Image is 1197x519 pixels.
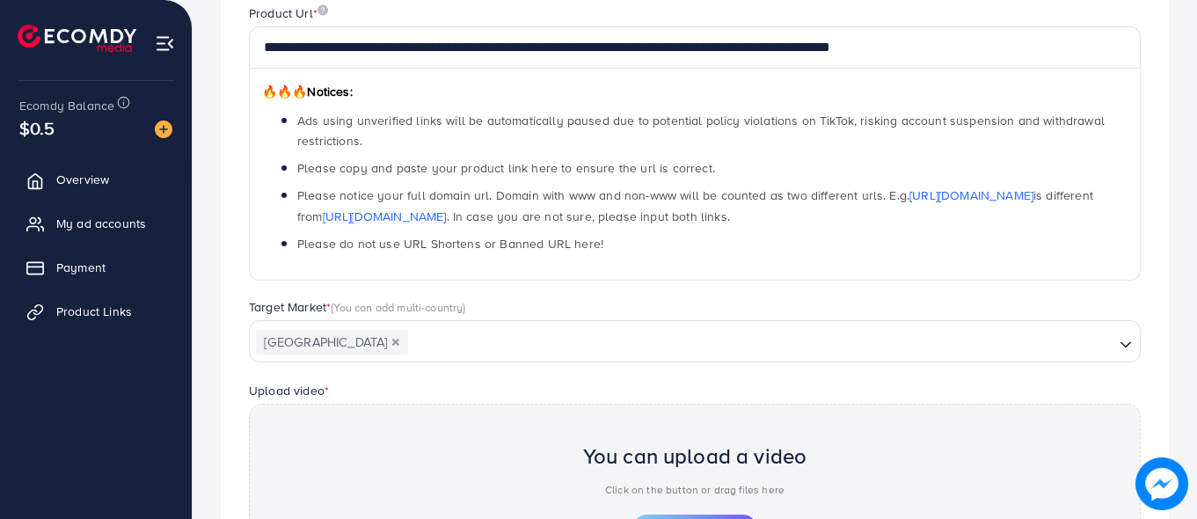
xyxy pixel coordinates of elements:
[249,4,328,22] label: Product Url
[297,235,603,252] span: Please do not use URL Shortens or Banned URL here!
[1135,457,1188,510] img: image
[19,97,114,114] span: Ecomdy Balance
[249,382,329,399] label: Upload video
[13,162,179,197] a: Overview
[317,4,328,16] img: image
[13,206,179,241] a: My ad accounts
[56,171,109,188] span: Overview
[56,303,132,320] span: Product Links
[249,298,466,316] label: Target Market
[262,83,353,100] span: Notices:
[19,115,55,141] span: $0.5
[56,259,106,276] span: Payment
[13,250,179,285] a: Payment
[297,186,1093,224] span: Please notice your full domain url. Domain with www and non-www will be counted as two different ...
[909,186,1033,204] a: [URL][DOMAIN_NAME]
[155,121,172,138] img: image
[391,338,400,347] button: Deselect Pakistan
[410,329,1113,356] input: Search for option
[262,83,307,100] span: 🔥🔥🔥
[256,330,408,355] span: [GEOGRAPHIC_DATA]
[249,320,1141,362] div: Search for option
[583,443,807,469] h2: You can upload a video
[331,299,465,315] span: (You can add multi-country)
[155,33,175,54] img: menu
[56,215,146,232] span: My ad accounts
[297,159,715,177] span: Please copy and paste your product link here to ensure the url is correct.
[18,25,136,52] img: logo
[323,208,447,225] a: [URL][DOMAIN_NAME]
[13,294,179,329] a: Product Links
[297,112,1105,150] span: Ads using unverified links will be automatically paused due to potential policy violations on Tik...
[583,479,807,501] p: Click on the button or drag files here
